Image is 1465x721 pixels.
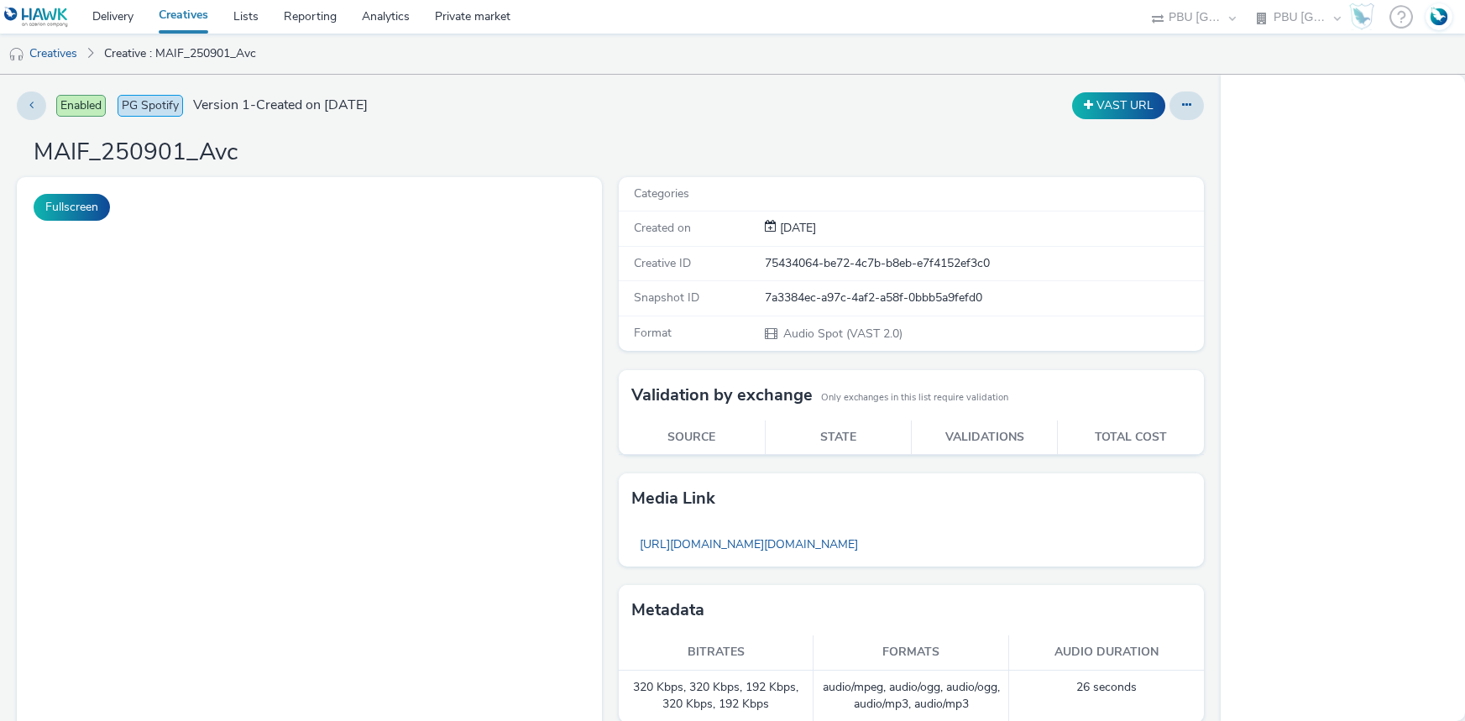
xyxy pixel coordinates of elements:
div: Duplicate the creative as a VAST URL [1068,92,1169,119]
span: Format [634,325,672,341]
h1: MAIF_250901_Avc [34,137,238,169]
th: Audio duration [1009,635,1204,670]
th: Total cost [1058,421,1204,455]
h3: Validation by exchange [631,383,813,408]
a: Hawk Academy [1349,3,1381,30]
h3: Media link [631,486,715,511]
img: audio [8,46,25,63]
h3: Metadata [631,598,704,623]
span: [DATE] [777,220,816,236]
span: Snapshot ID [634,290,699,306]
img: Hawk Academy [1349,3,1374,30]
span: Creative ID [634,255,691,271]
th: Bitrates [619,635,814,670]
img: undefined Logo [4,7,69,28]
button: VAST URL [1072,92,1165,119]
small: Only exchanges in this list require validation [821,391,1008,405]
img: Account FR [1426,4,1452,29]
span: PG Spotify [118,95,183,117]
a: [URL][DOMAIN_NAME][DOMAIN_NAME] [631,528,866,561]
th: Validations [912,421,1058,455]
span: Enabled [56,95,106,117]
span: Created on [634,220,691,236]
a: Creative : MAIF_250901_Avc [96,34,264,74]
button: Fullscreen [34,194,110,221]
span: Version 1 - Created on [DATE] [193,96,368,115]
span: Categories [634,185,689,201]
div: 75434064-be72-4c7b-b8eb-e7f4152ef3c0 [765,255,1202,272]
th: State [765,421,911,455]
div: 7a3384ec-a97c-4af2-a58f-0bbb5a9fefd0 [765,290,1202,306]
div: Creation 27 August 2025, 16:31 [777,220,816,237]
th: Formats [814,635,1008,670]
th: Source [619,421,765,455]
span: Audio Spot (VAST 2.0) [782,326,903,342]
